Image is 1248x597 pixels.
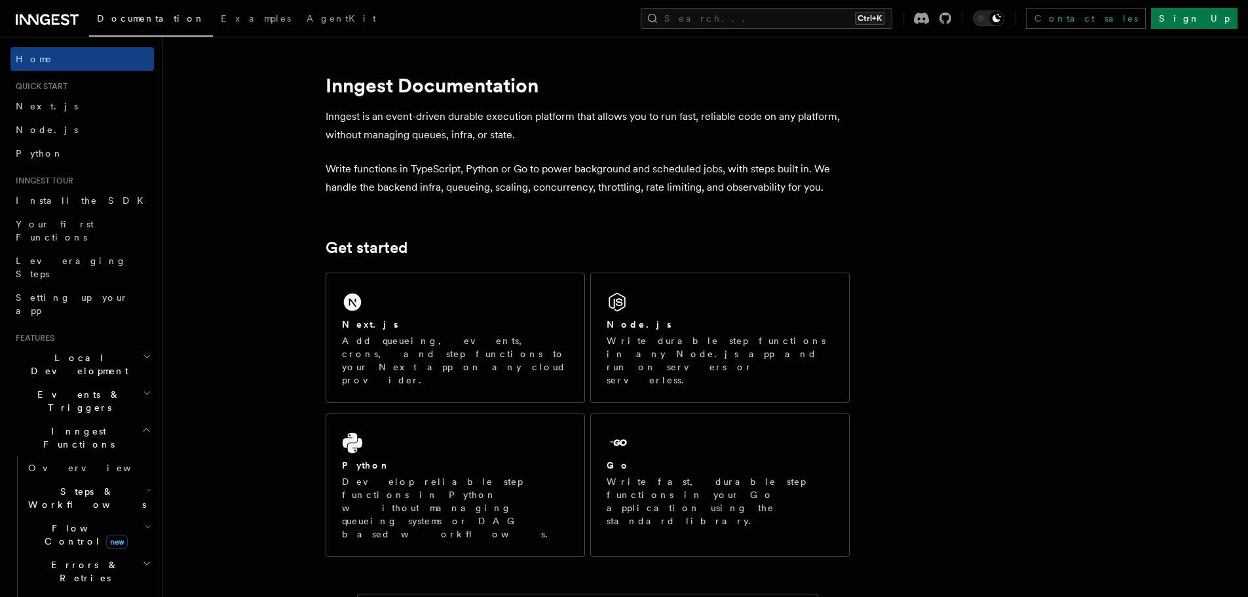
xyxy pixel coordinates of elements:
[307,13,376,24] span: AgentKit
[10,212,154,249] a: Your first Functions
[299,4,384,35] a: AgentKit
[342,475,569,541] p: Develop reliable step functions in Python without managing queueing systems or DAG based workflows.
[97,13,205,24] span: Documentation
[16,219,94,242] span: Your first Functions
[10,346,154,383] button: Local Development
[10,189,154,212] a: Install the SDK
[23,485,146,511] span: Steps & Workflows
[973,10,1004,26] button: Toggle dark mode
[10,81,67,92] span: Quick start
[221,13,291,24] span: Examples
[89,4,213,37] a: Documentation
[855,12,884,25] kbd: Ctrl+K
[326,239,407,257] a: Get started
[590,414,850,557] a: GoWrite fast, durable step functions in your Go application using the standard library.
[607,459,630,472] h2: Go
[23,480,154,516] button: Steps & Workflows
[641,8,892,29] button: Search...Ctrl+K
[23,553,154,590] button: Errors & Retries
[326,414,585,557] a: PythonDevelop reliable step functions in Python without managing queueing systems or DAG based wo...
[342,334,569,387] p: Add queueing, events, crons, and step functions to your Next app on any cloud provider.
[326,107,850,144] p: Inngest is an event-driven durable execution platform that allows you to run fast, reliable code ...
[342,318,398,331] h2: Next.js
[16,292,128,316] span: Setting up your app
[16,195,151,206] span: Install the SDK
[10,142,154,165] a: Python
[10,388,143,414] span: Events & Triggers
[607,334,833,387] p: Write durable step functions in any Node.js app and run on servers or serverless.
[10,286,154,322] a: Setting up your app
[10,249,154,286] a: Leveraging Steps
[10,333,54,343] span: Features
[1151,8,1238,29] a: Sign Up
[23,516,154,553] button: Flow Controlnew
[28,463,163,473] span: Overview
[213,4,299,35] a: Examples
[23,456,154,480] a: Overview
[607,475,833,528] p: Write fast, durable step functions in your Go application using the standard library.
[16,256,126,279] span: Leveraging Steps
[10,94,154,118] a: Next.js
[10,118,154,142] a: Node.js
[10,176,73,186] span: Inngest tour
[16,125,78,135] span: Node.js
[23,522,144,548] span: Flow Control
[342,459,390,472] h2: Python
[106,535,128,549] span: new
[326,160,850,197] p: Write functions in TypeScript, Python or Go to power background and scheduled jobs, with steps bu...
[607,318,671,331] h2: Node.js
[23,558,142,585] span: Errors & Retries
[326,73,850,97] h1: Inngest Documentation
[10,419,154,456] button: Inngest Functions
[16,148,64,159] span: Python
[10,351,143,377] span: Local Development
[326,273,585,403] a: Next.jsAdd queueing, events, crons, and step functions to your Next app on any cloud provider.
[16,101,78,111] span: Next.js
[10,47,154,71] a: Home
[10,383,154,419] button: Events & Triggers
[1026,8,1146,29] a: Contact sales
[10,425,142,451] span: Inngest Functions
[590,273,850,403] a: Node.jsWrite durable step functions in any Node.js app and run on servers or serverless.
[16,52,52,66] span: Home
